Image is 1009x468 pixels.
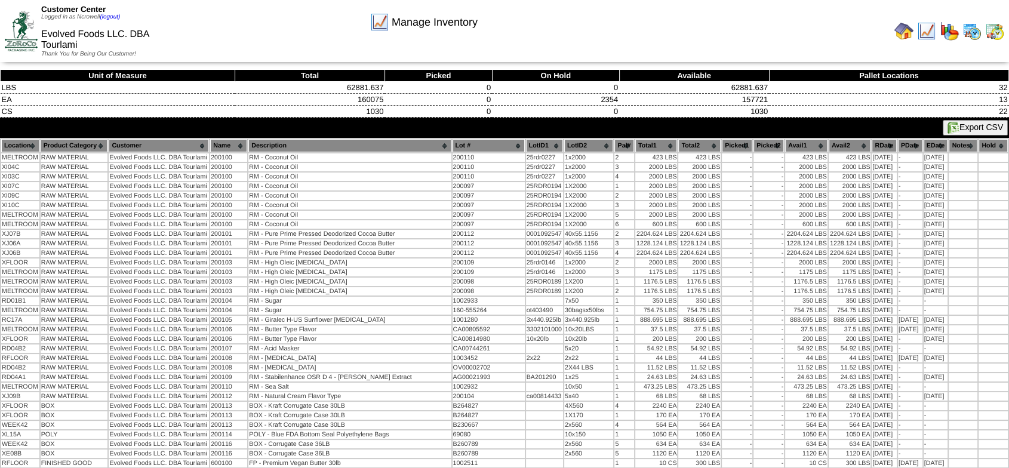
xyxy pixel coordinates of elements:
[235,70,384,82] th: Total
[492,94,619,106] td: 2354
[635,139,678,152] th: Total1
[829,163,871,171] td: 2000 LBS
[248,163,451,171] td: RM - Coconut Oil
[722,211,752,219] td: -
[722,163,752,171] td: -
[722,220,752,229] td: -
[453,249,525,257] td: 200112
[210,211,247,219] td: 200100
[785,268,827,276] td: 1175 LBS
[635,201,678,210] td: 2000 LBS
[248,249,451,257] td: RM - Pure Prime Pressed Deodorized Cocoa Butter
[785,192,827,200] td: 2000 LBS
[210,230,247,238] td: 200101
[924,220,948,229] td: [DATE]
[753,182,784,190] td: -
[722,182,752,190] td: -
[894,21,913,41] img: home.gif
[41,173,108,181] td: RAW MATERIAL
[898,163,922,171] td: -
[384,70,492,82] th: Picked
[210,239,247,248] td: 200101
[917,21,936,41] img: line_graph.gif
[526,182,563,190] td: 25RDR0194
[614,201,633,210] td: 3
[678,239,721,248] td: 1228.124 LBS
[41,230,108,238] td: RAW MATERIAL
[210,139,247,152] th: Name
[753,163,784,171] td: -
[41,268,108,276] td: RAW MATERIAL
[924,258,948,267] td: [DATE]
[614,211,633,219] td: 5
[210,153,247,162] td: 200100
[1,173,39,181] td: XI03C
[785,163,827,171] td: 2000 LBS
[924,239,948,248] td: [DATE]
[898,268,922,276] td: -
[948,122,959,134] img: excel.gif
[453,258,525,267] td: 200109
[785,220,827,229] td: 600 LBS
[248,182,451,190] td: RM - Coconut Oil
[635,192,678,200] td: 2000 LBS
[492,106,619,118] td: 0
[829,268,871,276] td: 1175 LBS
[1,163,39,171] td: XI04C
[1,239,39,248] td: XJ06A
[614,153,633,162] td: 2
[872,230,896,238] td: [DATE]
[785,258,827,267] td: 2000 LBS
[453,192,525,200] td: 200097
[678,220,721,229] td: 600 LBS
[898,239,922,248] td: -
[392,16,478,29] span: Manage Inventory
[526,278,563,286] td: 25RDR0189
[722,153,752,162] td: -
[1,230,39,238] td: XJ07B
[453,182,525,190] td: 200097
[785,249,827,257] td: 2204.624 LBS
[722,173,752,181] td: -
[872,258,896,267] td: [DATE]
[898,192,922,200] td: -
[614,268,633,276] td: 3
[614,230,633,238] td: 2
[1,201,39,210] td: XI10C
[785,139,827,152] th: Avail1
[635,153,678,162] td: 423 LBS
[526,173,563,181] td: 25rdr0227
[829,139,871,152] th: Avail2
[526,192,563,200] td: 25RDR0194
[1,182,39,190] td: XI07C
[722,230,752,238] td: -
[962,21,982,41] img: calendarprod.gif
[898,220,922,229] td: -
[453,211,525,219] td: 200097
[109,249,209,257] td: Evolved Foods LLC. DBA Tourlami
[753,201,784,210] td: -
[898,182,922,190] td: -
[872,192,896,200] td: [DATE]
[248,220,451,229] td: RM - Coconut Oil
[722,139,752,152] th: Picked1
[564,163,614,171] td: 1x2000
[635,220,678,229] td: 600 LBS
[41,51,136,57] span: Thank You for Being Our Customer!
[492,70,619,82] th: On Hold
[635,182,678,190] td: 2000 LBS
[753,173,784,181] td: -
[678,182,721,190] td: 2000 LBS
[829,239,871,248] td: 1228.124 LBS
[210,163,247,171] td: 200100
[635,163,678,171] td: 2000 LBS
[41,278,108,286] td: RAW MATERIAL
[769,106,1008,118] td: 22
[41,192,108,200] td: RAW MATERIAL
[619,106,769,118] td: 1030
[453,268,525,276] td: 200109
[872,268,896,276] td: [DATE]
[979,139,1008,152] th: Hold
[370,13,389,32] img: line_graph.gif
[1,211,39,219] td: MELTROOM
